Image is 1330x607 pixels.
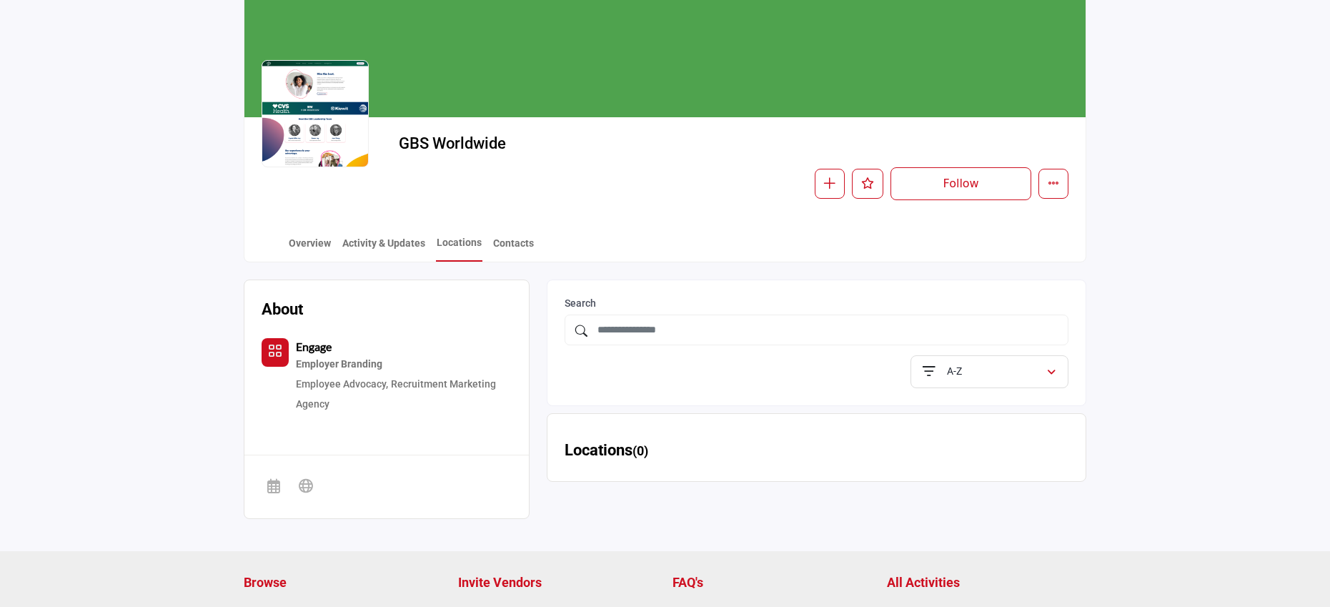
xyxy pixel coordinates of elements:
[296,355,512,374] a: Employer Branding
[637,443,644,458] span: 0
[887,573,1086,592] a: All Activities
[910,355,1068,388] button: A-Z
[262,297,303,321] h2: About
[296,340,332,353] b: Engage
[296,355,512,374] div: Strategies and tools dedicated to creating and maintaining a strong, positive employer brand.
[632,443,648,458] span: ( )
[296,378,388,390] a: Employee Advocacy,
[565,297,1068,310] h2: Search
[492,236,535,261] a: Contacts
[947,365,962,379] p: A-Z
[342,236,426,261] a: Activity & Updates
[436,235,482,262] a: Locations
[262,338,289,367] button: Category Icon
[1038,169,1068,199] button: More details
[296,378,496,410] a: Recruitment Marketing Agency
[399,134,792,153] h2: GBS Worldwide
[852,169,883,199] button: Like
[244,573,443,592] a: Browse
[673,573,872,592] a: FAQ's
[458,573,657,592] a: Invite Vendors
[288,236,332,261] a: Overview
[565,438,648,463] h2: Locations
[296,342,332,353] a: Engage
[890,167,1031,200] button: Follow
